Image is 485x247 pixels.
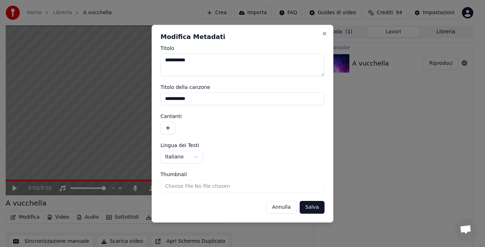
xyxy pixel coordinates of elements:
[160,114,325,119] label: Cantanti
[160,46,325,51] label: Titolo
[300,201,325,214] button: Salva
[160,172,187,177] span: Thumbnail
[160,34,325,40] h2: Modifica Metadati
[160,85,325,90] label: Titolo della canzone
[266,201,297,214] button: Annulla
[160,143,199,148] span: Lingua dei Testi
